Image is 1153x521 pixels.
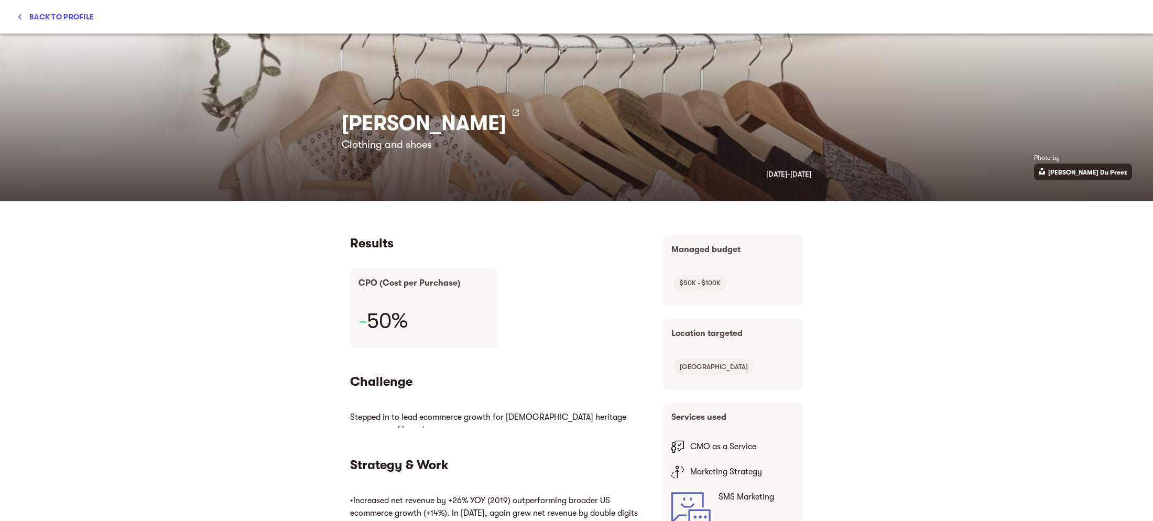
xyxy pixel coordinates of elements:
p: CPO (Cost per Purchase) [358,277,490,289]
a: [PERSON_NAME] Du Preez [1048,168,1127,176]
h3: [PERSON_NAME] [342,108,506,138]
h5: Results [350,235,646,252]
span: - [358,309,367,333]
span: [GEOGRAPHIC_DATA] [673,361,754,373]
span: Photo by [1034,154,1060,161]
p: CMO as a Service [690,440,795,453]
h6: Clothing and shoes [342,138,811,151]
h5: Strategy & Work [350,457,646,473]
span: $50K - $100K [673,277,727,289]
p: Location targeted [671,327,795,340]
h6: [DATE] - [DATE] [342,168,811,180]
h3: 50% [358,306,408,335]
p: [PERSON_NAME] Du Preez [1048,169,1127,176]
p: Marketing Strategy [690,465,795,478]
p: SMS Marketing [719,491,795,503]
iframe: Chat Widget [964,399,1153,521]
h5: Challenge [350,373,646,390]
p: Managed budget [671,243,795,256]
a: [PERSON_NAME] [342,108,811,138]
p: Services used [671,411,795,424]
iframe: mayple-rich-text-viewer [350,407,646,428]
